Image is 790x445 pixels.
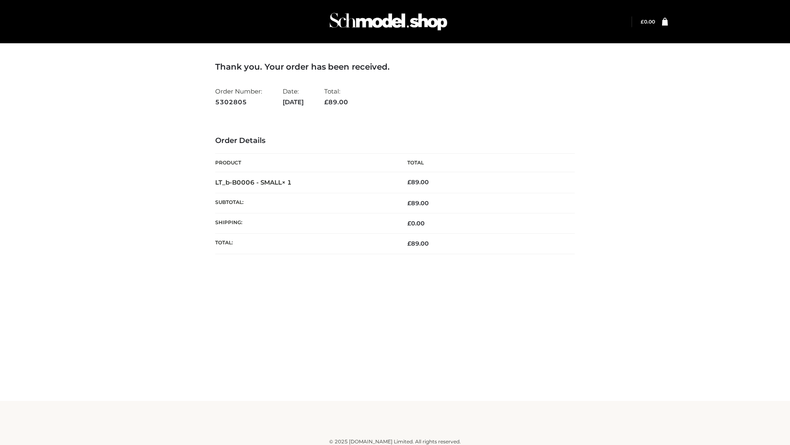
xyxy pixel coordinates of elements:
span: 89.00 [407,240,429,247]
img: Schmodel Admin 964 [327,5,450,38]
th: Total [395,154,575,172]
strong: × 1 [282,178,292,186]
span: 89.00 [324,98,348,106]
strong: [DATE] [283,97,304,108]
th: Subtotal: [215,193,395,213]
li: Date: [283,84,304,109]
span: £ [407,240,411,247]
span: £ [641,19,644,25]
h3: Order Details [215,136,575,145]
th: Total: [215,234,395,254]
li: Order Number: [215,84,262,109]
h3: Thank you. Your order has been received. [215,62,575,72]
li: Total: [324,84,348,109]
th: Shipping: [215,213,395,234]
strong: 5302805 [215,97,262,108]
span: 89.00 [407,199,429,207]
bdi: 0.00 [641,19,655,25]
a: £0.00 [641,19,655,25]
strong: LT_b-B0006 - SMALL [215,178,292,186]
span: £ [407,199,411,207]
bdi: 89.00 [407,178,429,186]
span: £ [407,220,411,227]
bdi: 0.00 [407,220,425,227]
span: £ [407,178,411,186]
span: £ [324,98,328,106]
th: Product [215,154,395,172]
